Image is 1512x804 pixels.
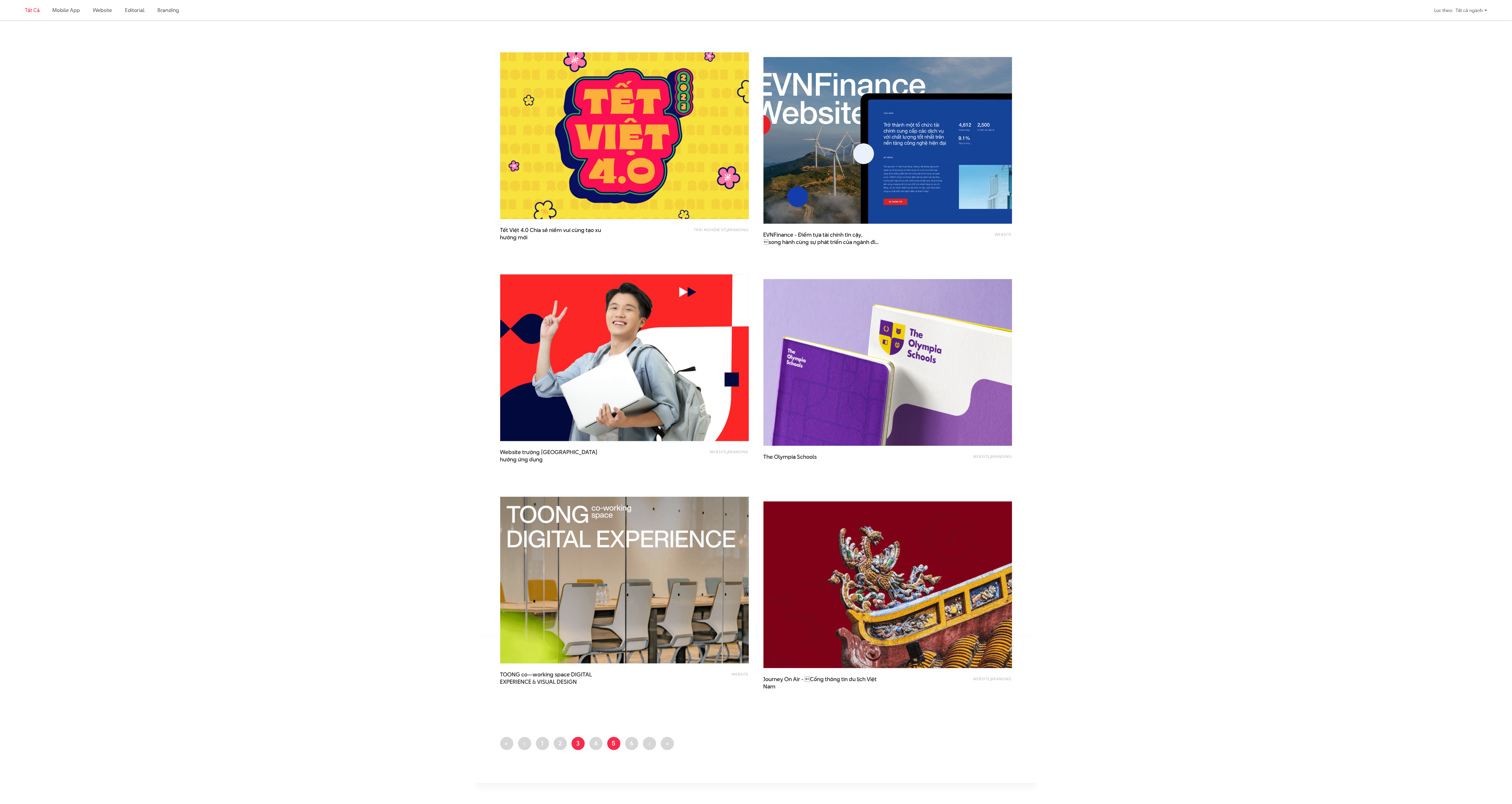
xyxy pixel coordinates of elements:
[500,671,617,686] span: TOONG co—working space DIGITAL
[973,454,990,459] a: Website
[763,279,1012,446] img: The Olympia Schools website design
[913,676,1012,687] div: ,
[763,57,1012,224] img: EVNFinance website ngân hàng bán buôn
[665,739,669,748] span: »
[500,226,617,241] a: Tết Việt 4.0 Chia sẻ niềm vui cùng tạo xuhướng mới
[797,453,817,461] span: Schools
[763,453,880,468] a: The Olympia Schools
[728,449,749,454] a: Branding
[763,453,773,461] span: The
[973,676,990,681] a: Website
[732,671,749,677] a: Website
[607,737,620,750] a: 5
[500,671,617,686] a: TOONG co—working space DIGITALEXPERIENCE & VISUAL DESIGN
[763,501,1012,668] img: Journey On Air - Cổng thông tin du lịch Việt Nam
[763,676,880,690] span: Journey On Air - Cổng thông tin du lịch Việt
[554,737,567,750] a: 2
[589,737,603,750] a: 4
[763,231,880,246] a: EVNFinance - Điểm tựa tài chính tin cậy,song hành cùng sự phát triển của ngành điện
[500,52,749,219] img: tet-viet-4.0
[710,449,727,454] a: Website
[763,676,880,690] a: Journey On Air - Cổng thông tin du lịch ViệtNam
[500,274,749,441] img: Website trường đại học Thăng Long - Định hướng ứng dụng
[649,449,749,460] div: ,
[500,456,543,463] span: hướng ứng dụng
[763,238,880,246] span: song hành cùng sự phát triển của ngành điện
[500,678,577,686] span: EXPERIENCE & VISUAL DESIGN
[991,676,1012,681] a: Branding
[995,232,1012,237] a: Website
[648,739,651,748] span: ›
[505,739,509,748] span: «
[625,737,638,750] a: 6
[649,226,749,238] div: ,
[500,497,749,664] img: TOONG co—working space DIGITAL EXPERIENCE & VISUAL DESIGN
[500,449,617,463] a: Website trường [GEOGRAPHIC_DATA]hướng ứng dụng
[536,737,549,750] a: 1
[694,227,727,232] a: Trải nghiệm số
[991,454,1012,459] a: Branding
[774,453,796,461] span: Olympia
[500,226,617,241] span: Tết Việt 4.0 Chia sẻ niềm vui cùng tạo xu
[500,449,617,463] span: Website trường [GEOGRAPHIC_DATA]
[913,453,1012,465] div: ,
[523,739,526,748] span: ‹
[763,231,880,246] span: EVNFinance - Điểm tựa tài chính tin cậy,
[763,683,776,690] span: Nam
[500,234,528,241] span: hướng mới
[728,227,749,232] a: Branding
